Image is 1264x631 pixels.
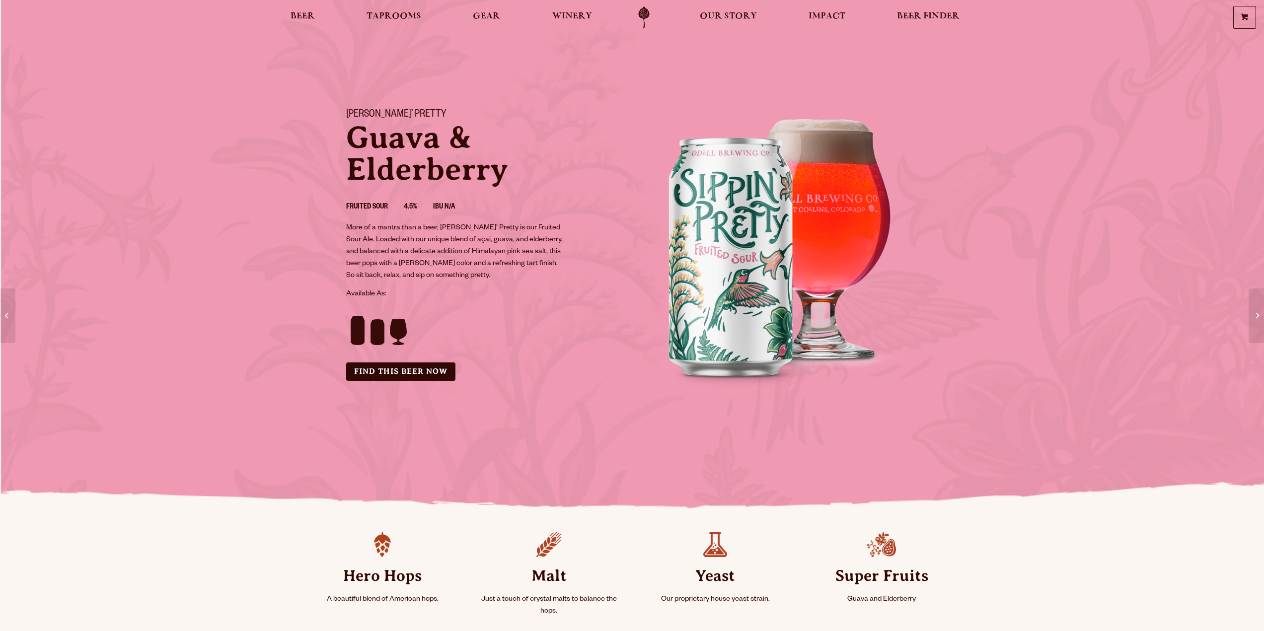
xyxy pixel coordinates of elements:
[473,12,500,20] span: Gear
[811,557,953,594] strong: Super Fruits
[546,6,598,29] a: Winery
[367,12,421,20] span: Taprooms
[346,201,404,214] li: Fruited Sour
[284,6,321,29] a: Beer
[433,201,471,214] li: IBU N/A
[625,6,663,29] a: Odell Home
[291,12,315,20] span: Beer
[478,594,620,618] p: Just a touch of crystal malts to balance the hops.
[802,6,852,29] a: Impact
[644,557,787,594] strong: Yeast
[346,362,455,381] a: Find this Beer Now
[346,109,620,122] h1: [PERSON_NAME]’ Pretty
[466,6,507,29] a: Gear
[891,6,966,29] a: Beer Finder
[346,122,620,185] p: Guava & Elderberry
[897,12,960,20] span: Beer Finder
[644,594,787,606] p: Our proprietary house yeast strain.
[311,557,454,594] strong: Hero Hops
[478,557,620,594] strong: Malt
[700,12,757,20] span: Our Story
[360,6,428,29] a: Taprooms
[311,594,454,606] p: A beautiful blend of American hops.
[632,97,930,395] img: This is the hero foreground aria label
[693,6,763,29] a: Our Story
[809,12,845,20] span: Impact
[346,288,620,300] p: Available As:
[811,594,953,606] p: Guava and Elderberry
[346,222,566,282] p: More of a mantra than a beer, [PERSON_NAME]’ Pretty is our Fruited Sour Ale. Loaded with our uniq...
[404,201,433,214] li: 4.5%
[552,12,592,20] span: Winery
